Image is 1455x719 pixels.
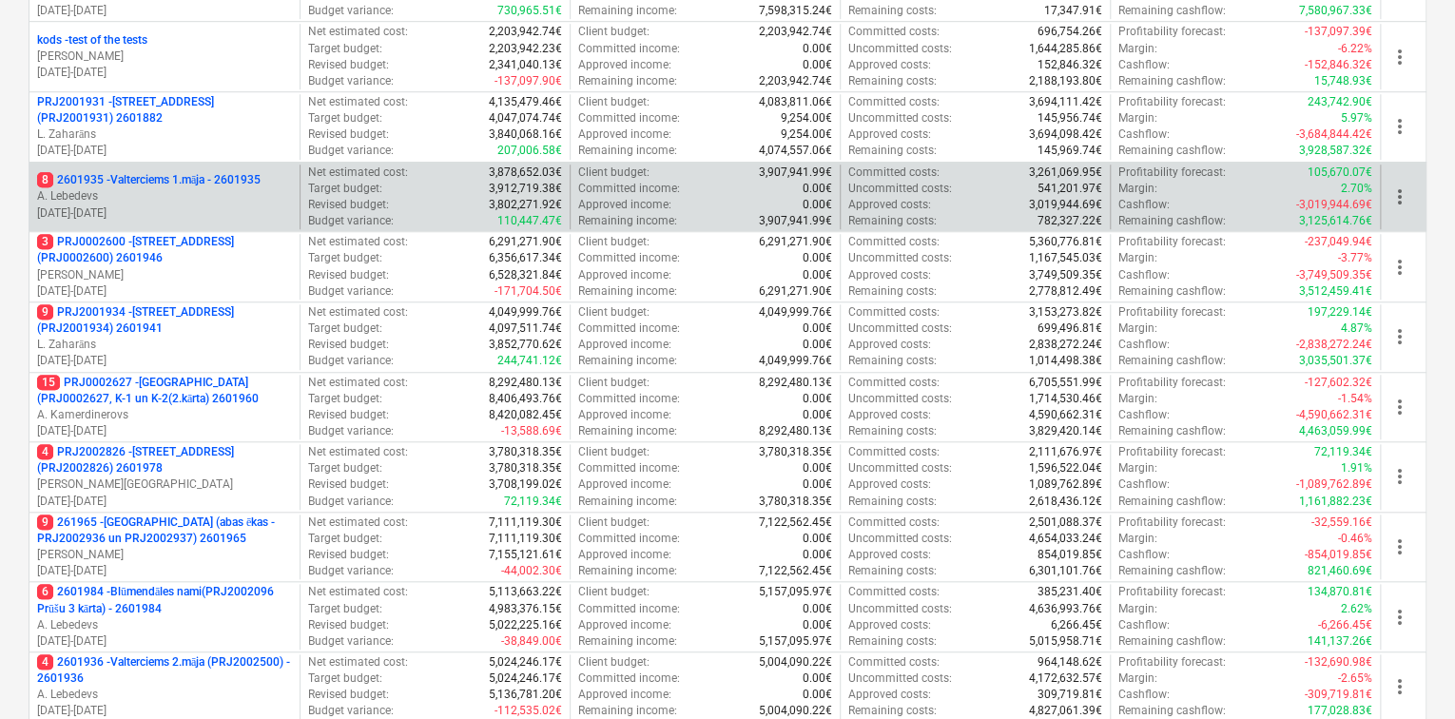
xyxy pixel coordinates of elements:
[495,73,562,89] p: -137,097.90€
[1388,256,1411,279] span: more_vert
[37,407,292,423] p: A. Kamerdinerovs
[37,94,292,160] div: PRJ2001931 -[STREET_ADDRESS] (PRJ2001931) 2601882L. Zaharāns[DATE]-[DATE]
[1118,375,1226,391] p: Profitability forecast :
[37,444,292,510] div: 4PRJ2002826 -[STREET_ADDRESS] (PRJ2002826) 2601978[PERSON_NAME][GEOGRAPHIC_DATA][DATE]-[DATE]
[848,143,937,159] p: Remaining costs :
[37,337,292,353] p: L. Zaharāns
[848,444,940,460] p: Committed costs :
[1305,57,1372,73] p: -152,846.32€
[37,304,292,337] p: PRJ2001934 - [STREET_ADDRESS] (PRJ2001934) 2601941
[759,73,832,89] p: 2,203,942.74€
[1299,353,1372,369] p: 3,035,501.37€
[578,515,650,531] p: Client budget :
[37,654,292,687] p: 2601936 - Valterciems 2.māja (PRJ2002500) - 2601936
[578,234,650,250] p: Client budget :
[308,321,382,337] p: Target budget :
[848,94,940,110] p: Committed costs :
[1299,423,1372,439] p: 4,463,059.99€
[1029,407,1102,423] p: 4,590,662.31€
[501,423,562,439] p: -13,588.69€
[1118,444,1226,460] p: Profitability forecast :
[489,165,562,181] p: 3,878,652.03€
[489,24,562,40] p: 2,203,942.74€
[308,250,382,266] p: Target budget :
[1038,57,1102,73] p: 152,846.32€
[848,476,931,493] p: Approved costs :
[308,494,394,510] p: Budget variance :
[1388,396,1411,418] span: more_vert
[803,181,832,197] p: 0.00€
[37,172,53,187] span: 8
[489,460,562,476] p: 3,780,318.35€
[803,460,832,476] p: 0.00€
[759,423,832,439] p: 8,292,480.13€
[1118,321,1157,337] p: Margin :
[495,283,562,300] p: -171,704.50€
[1029,391,1102,407] p: 1,714,530.46€
[37,515,53,530] span: 9
[1038,321,1102,337] p: 699,496.81€
[1118,353,1226,369] p: Remaining cashflow :
[489,391,562,407] p: 8,406,493.76€
[1118,304,1226,321] p: Profitability forecast :
[308,110,382,126] p: Target budget :
[489,375,562,391] p: 8,292,480.13€
[578,165,650,181] p: Client budget :
[578,391,680,407] p: Committed income :
[37,584,53,599] span: 6
[308,304,408,321] p: Net estimated cost :
[37,234,292,266] p: PRJ0002600 - [STREET_ADDRESS](PRJ0002600) 2601946
[308,197,389,213] p: Revised budget :
[1118,234,1226,250] p: Profitability forecast :
[1118,126,1170,143] p: Cashflow :
[1305,24,1372,40] p: -137,097.39€
[308,213,394,229] p: Budget variance :
[37,49,292,65] p: [PERSON_NAME]
[1299,213,1372,229] p: 3,125,614.76€
[578,267,671,283] p: Approved income :
[848,337,931,353] p: Approved costs :
[759,515,832,531] p: 7,122,562.45€
[1044,3,1102,19] p: 17,347.91€
[578,460,680,476] p: Committed income :
[1029,283,1102,300] p: 2,778,812.49€
[759,24,832,40] p: 2,203,942.74€
[1029,444,1102,460] p: 2,111,676.97€
[1296,126,1372,143] p: -3,684,844.42€
[578,94,650,110] p: Client budget :
[848,73,937,89] p: Remaining costs :
[1118,391,1157,407] p: Margin :
[37,515,292,547] p: 261965 - [GEOGRAPHIC_DATA] (abas ēkas - PRJ2002936 un PRJ2002937) 2601965
[578,250,680,266] p: Committed income :
[578,73,677,89] p: Remaining income :
[1308,304,1372,321] p: 197,229.14€
[1118,250,1157,266] p: Margin :
[489,337,562,353] p: 3,852,770.62€
[308,3,394,19] p: Budget variance :
[1341,460,1372,476] p: 1.91%
[37,547,292,563] p: [PERSON_NAME]
[1305,375,1372,391] p: -127,602.32€
[1038,181,1102,197] p: 541,201.97€
[37,283,292,300] p: [DATE] - [DATE]
[1118,73,1226,89] p: Remaining cashflow :
[1118,460,1157,476] p: Margin :
[37,172,261,188] p: 2601935 - Valterciems 1.māja - 2601935
[308,460,382,476] p: Target budget :
[759,143,832,159] p: 4,074,557.06€
[489,57,562,73] p: 2,341,040.13€
[308,165,408,181] p: Net estimated cost :
[489,444,562,460] p: 3,780,318.35€
[37,267,292,283] p: [PERSON_NAME]
[308,41,382,57] p: Target budget :
[489,234,562,250] p: 6,291,271.90€
[1299,143,1372,159] p: 3,928,587.32€
[37,563,292,579] p: [DATE] - [DATE]
[37,444,292,476] p: PRJ2002826 - [STREET_ADDRESS] (PRJ2002826) 2601978
[37,126,292,143] p: L. Zaharāns
[759,213,832,229] p: 3,907,941.99€
[759,234,832,250] p: 6,291,271.90€
[848,283,937,300] p: Remaining costs :
[37,617,292,633] p: A. Lebedevs
[308,531,382,547] p: Target budget :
